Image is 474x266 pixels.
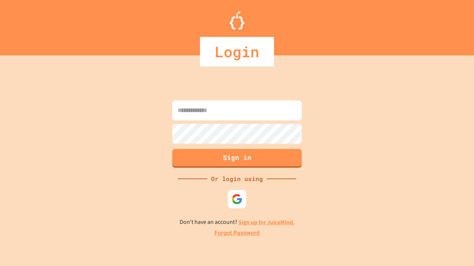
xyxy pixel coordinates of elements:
[230,11,244,30] img: Logo.svg
[207,174,267,183] div: Or login using
[180,218,295,227] p: Don't have an account?
[231,194,243,205] img: google-icon.svg
[238,218,295,226] a: Sign up for JuiceMind.
[214,229,260,238] a: Forgot Password
[200,37,274,66] div: Login
[172,149,302,168] button: Sign in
